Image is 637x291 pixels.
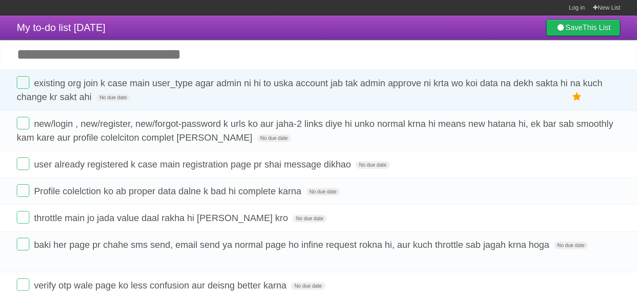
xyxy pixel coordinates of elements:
span: verify otp wale page ko less confusion aur deisng better karna [34,280,289,291]
span: No due date [293,215,327,222]
span: No due date [554,242,588,249]
label: Star task [569,90,585,104]
label: Done [17,211,29,224]
span: No due date [257,134,291,142]
label: Done [17,184,29,197]
b: This List [583,23,611,32]
span: baki her page pr chahe sms send, email send ya normal page ho infine request rokna hi, aur kuch t... [34,239,551,250]
span: My to-do list [DATE] [17,22,106,33]
span: user already registered k case main registration page pr shai message dikhao [34,159,353,170]
span: Profile colelction ko ab proper data dalne k bad hi complete karna [34,186,303,196]
span: No due date [291,282,325,290]
span: throttle main jo jada value daal rakha hi [PERSON_NAME] kro [34,213,290,223]
label: Done [17,278,29,291]
span: No due date [96,94,130,101]
label: Done [17,117,29,129]
a: SaveThis List [546,19,620,36]
label: Done [17,157,29,170]
span: existing org join k case main user_type agar admin ni hi to uska account jab tak admin approve ni... [17,78,603,102]
span: No due date [356,161,389,169]
span: new/login , new/register, new/forgot-password k urls ko aur jaha-2 links diye hi unko normal krna... [17,118,613,143]
label: Done [17,238,29,250]
label: Done [17,76,29,89]
span: No due date [306,188,340,196]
